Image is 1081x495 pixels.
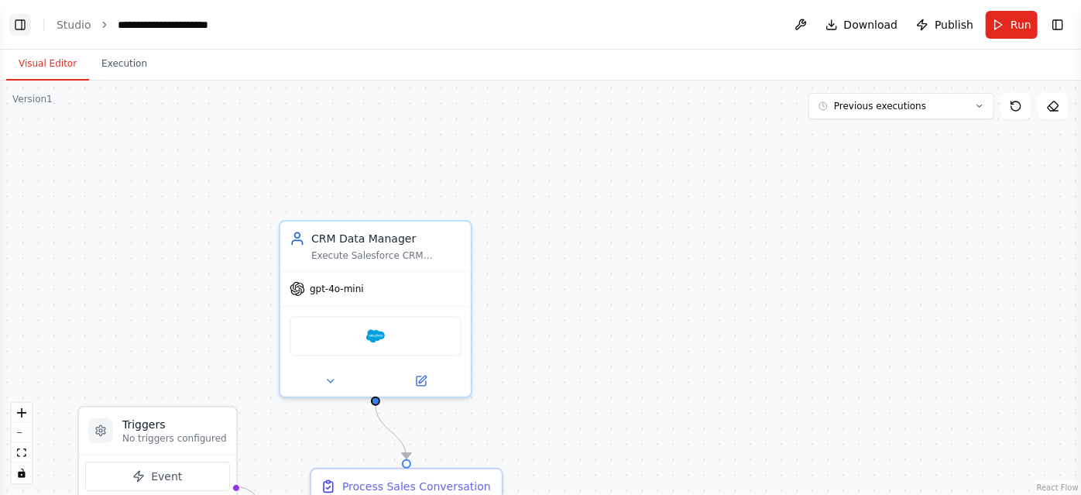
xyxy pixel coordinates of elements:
button: Show right sidebar [1047,14,1069,36]
button: zoom out [12,423,32,443]
div: Execute Salesforce CRM operations based on conversation details. Search for existing records, det... [311,249,462,262]
a: React Flow attribution [1037,483,1079,492]
div: React Flow controls [12,403,32,483]
a: Studio [57,19,91,31]
button: Execution [89,48,160,81]
span: Event [151,469,182,484]
button: toggle interactivity [12,463,32,483]
button: Visual Editor [6,48,89,81]
p: No triggers configured [122,432,227,445]
button: Open in side panel [377,372,465,390]
button: Show left sidebar [9,14,31,36]
button: Download [819,11,904,39]
span: Run [1011,17,1031,33]
g: Edge from 5fa62da3-8693-411e-b125-29617f487e9d to ace451ba-969e-427c-aaf0-f8620979abf9 [368,404,414,459]
span: gpt-4o-mini [310,283,364,295]
div: Version 1 [12,93,53,105]
button: Publish [910,11,980,39]
button: zoom in [12,403,32,423]
div: CRM Data ManagerExecute Salesforce CRM operations based on conversation details. Search for exist... [279,220,472,398]
span: Publish [935,17,973,33]
div: CRM Data Manager [311,231,462,246]
span: Previous executions [834,100,926,112]
h3: Triggers [122,417,227,432]
img: Salesforce [366,327,385,345]
span: Download [844,17,898,33]
button: fit view [12,443,32,463]
button: Run [986,11,1038,39]
nav: breadcrumb [57,17,237,33]
button: Event [85,462,230,491]
button: Previous executions [808,93,994,119]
